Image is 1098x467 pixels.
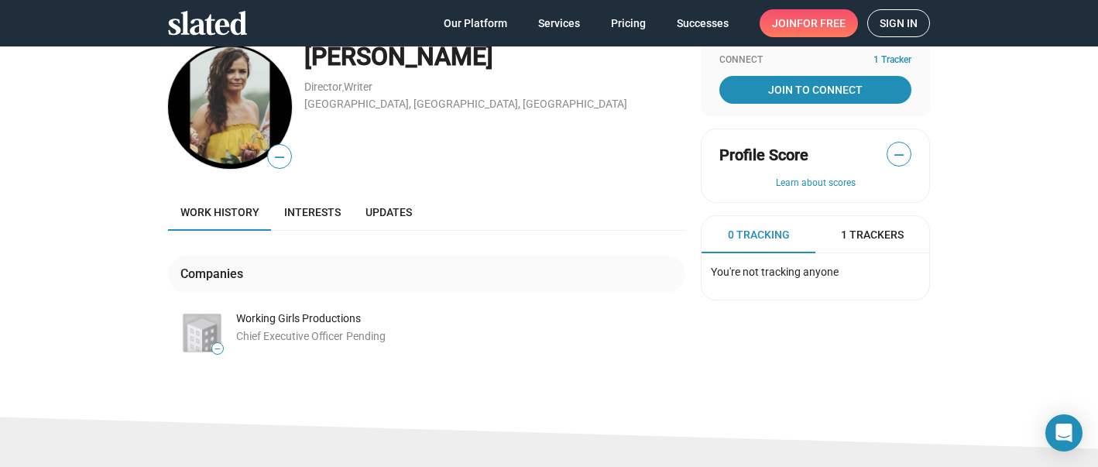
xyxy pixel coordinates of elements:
a: Work history [168,194,272,231]
span: You're not tracking anyone [711,266,839,278]
span: 0 Tracking [728,228,790,242]
a: Updates [353,194,424,231]
span: Pending [346,330,386,342]
a: [GEOGRAPHIC_DATA], [GEOGRAPHIC_DATA], [GEOGRAPHIC_DATA] [304,98,627,110]
a: Pricing [599,9,658,37]
span: — [212,345,223,353]
button: Learn about scores [719,177,911,190]
a: Successes [664,9,741,37]
div: Connect [719,54,911,67]
img: Amanda Sima [168,45,292,169]
img: Working Girls Productions [184,314,221,352]
span: 1 Tracker [873,54,911,67]
span: Updates [365,206,412,218]
span: Sign in [880,10,918,36]
span: for free [797,9,846,37]
a: Writer [344,81,372,93]
div: Working Girls Productions [236,311,685,326]
a: Joinfor free [760,9,858,37]
a: Our Platform [431,9,520,37]
a: Sign in [867,9,930,37]
a: Services [526,9,592,37]
span: , [342,84,344,92]
span: Join To Connect [722,76,908,104]
span: 1 Trackers [841,228,904,242]
span: Profile Score [719,145,808,166]
a: Director [304,81,342,93]
span: Work history [180,206,259,218]
div: [PERSON_NAME] [304,40,685,74]
a: Join To Connect [719,76,911,104]
span: Our Platform [444,9,507,37]
span: — [887,145,911,165]
span: Join [772,9,846,37]
span: Services [538,9,580,37]
span: Chief Executive Officer [236,330,343,342]
span: Pricing [611,9,646,37]
a: Interests [272,194,353,231]
span: Successes [677,9,729,37]
span: — [268,147,291,167]
div: Open Intercom Messenger [1045,414,1083,452]
span: Interests [284,206,341,218]
div: Companies [180,266,249,282]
